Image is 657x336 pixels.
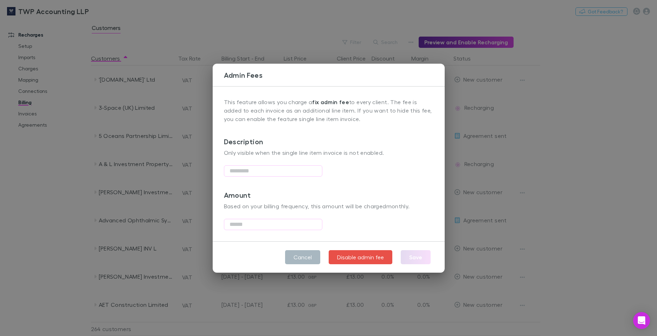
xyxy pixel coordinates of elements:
p: Only visible when the single line item invoice is not enabled. [224,148,433,157]
h3: Description [224,123,433,148]
p: This feature allows you charge a to every client. The fee is added to each invoice as an addition... [224,98,433,123]
button: Cancel [285,250,320,264]
h3: Admin Fees [224,71,445,79]
div: Open Intercom Messenger [633,312,650,329]
strong: fix admin fee [312,99,349,106]
button: Save [401,250,431,264]
p: Based on your billing frequency, this amount will be charged monthly . [224,202,433,210]
button: Disable admin fee [329,250,392,264]
h3: Amount [224,177,433,202]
